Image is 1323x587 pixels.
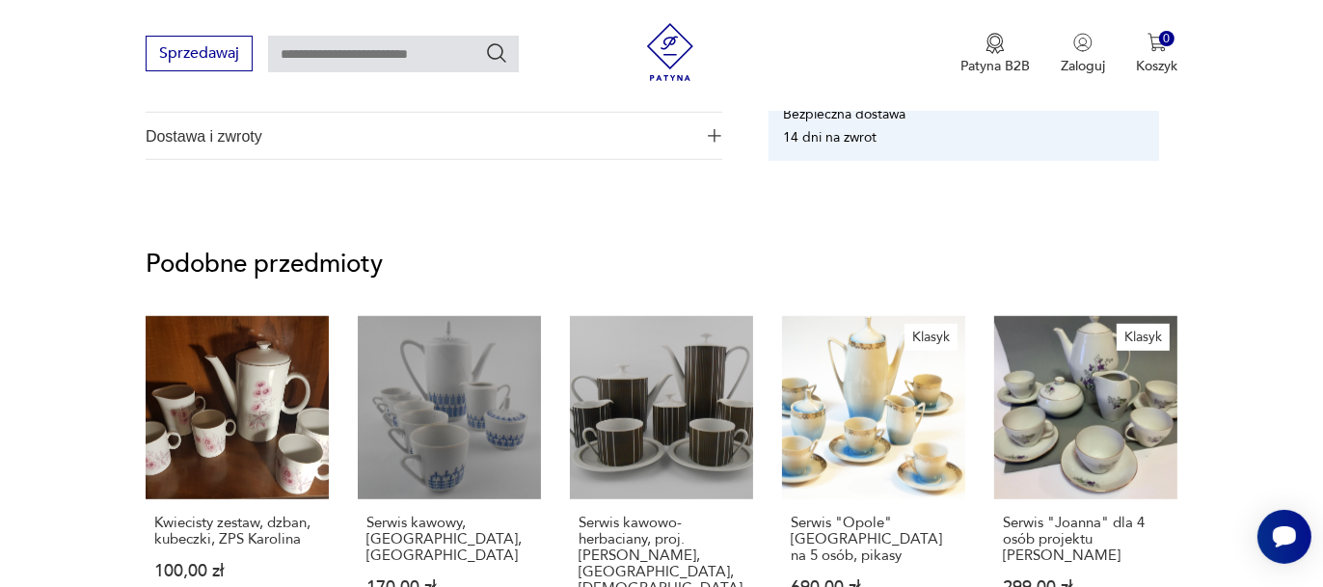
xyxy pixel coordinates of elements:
img: Patyna - sklep z meblami i dekoracjami vintage [641,23,699,81]
img: Ikona plusa [708,129,721,143]
img: Ikona koszyka [1147,33,1167,52]
p: Koszyk [1136,57,1177,75]
a: Ikona medaluPatyna B2B [960,33,1030,75]
li: Bezpieczna dostawa [783,104,905,122]
p: Zaloguj [1061,57,1105,75]
p: Patyna B2B [960,57,1030,75]
li: 14 dni na zwrot [783,127,877,146]
button: Ikona plusaDostawa i zwroty [146,113,722,159]
img: Ikonka użytkownika [1073,33,1093,52]
p: Kwiecisty zestaw, dzban, kubeczki, ZPS Karolina [154,515,320,547]
p: Podobne przedmioty [146,253,1177,276]
iframe: Smartsupp widget button [1257,510,1311,564]
span: Dostawa i zwroty [146,113,696,159]
p: Serwis "Joanna" dla 4 osób projektu [PERSON_NAME] [1003,515,1169,564]
div: 0 [1159,31,1175,47]
p: Serwis "Opole" [GEOGRAPHIC_DATA] na 5 osób, pikasy [791,515,957,564]
p: 100,00 zł [154,563,320,579]
button: 0Koszyk [1136,33,1177,75]
p: Serwis kawowy, [GEOGRAPHIC_DATA], [GEOGRAPHIC_DATA] [366,515,532,564]
a: Sprzedawaj [146,48,253,62]
button: Patyna B2B [960,33,1030,75]
button: Szukaj [485,41,508,65]
button: Sprzedawaj [146,36,253,71]
img: Ikona medalu [985,33,1005,54]
button: Zaloguj [1061,33,1105,75]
